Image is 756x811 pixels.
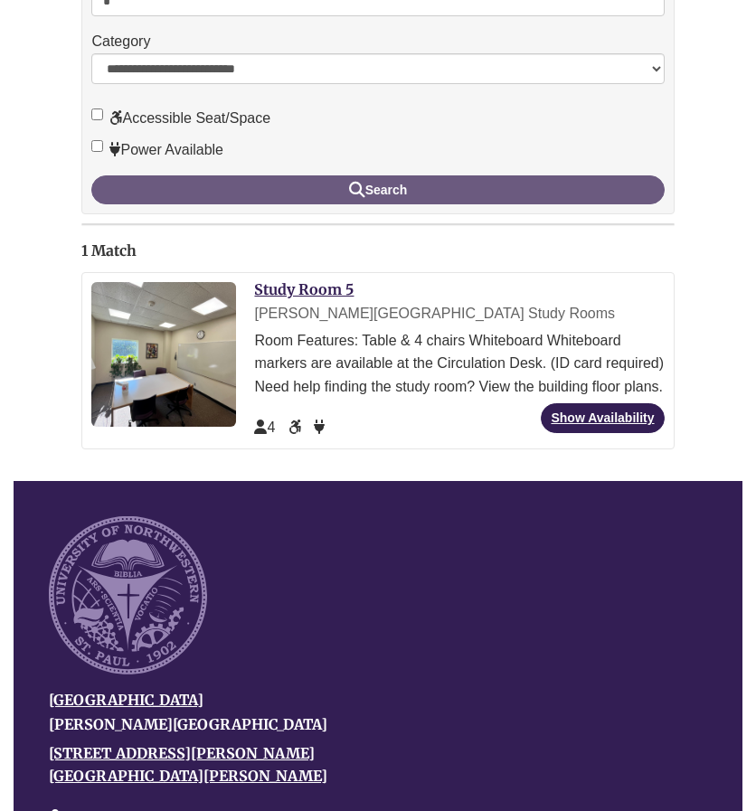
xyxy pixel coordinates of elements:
[91,140,103,152] input: Power Available
[91,108,103,120] input: Accessible Seat/Space
[91,138,223,162] label: Power Available
[314,420,325,435] span: Power Available
[49,691,203,709] a: [GEOGRAPHIC_DATA]
[81,243,674,259] h2: 1 Match
[254,280,354,298] a: Study Room 5
[288,420,305,435] span: Accessible Seat/Space
[254,302,664,325] div: [PERSON_NAME][GEOGRAPHIC_DATA] Study Rooms
[254,420,275,435] span: The capacity of this space
[91,107,270,130] label: Accessible Seat/Space
[49,744,327,786] a: [STREET_ADDRESS][PERSON_NAME][GEOGRAPHIC_DATA][PERSON_NAME]
[49,516,207,674] img: UNW seal
[541,403,664,433] a: Show Availability
[49,717,680,733] h4: [PERSON_NAME][GEOGRAPHIC_DATA]
[254,329,664,399] div: Room Features: Table & 4 chairs Whiteboard Whiteboard markers are available at the Circulation De...
[91,282,236,427] img: Study Room 5
[91,175,664,204] button: Search
[91,30,150,53] label: Category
